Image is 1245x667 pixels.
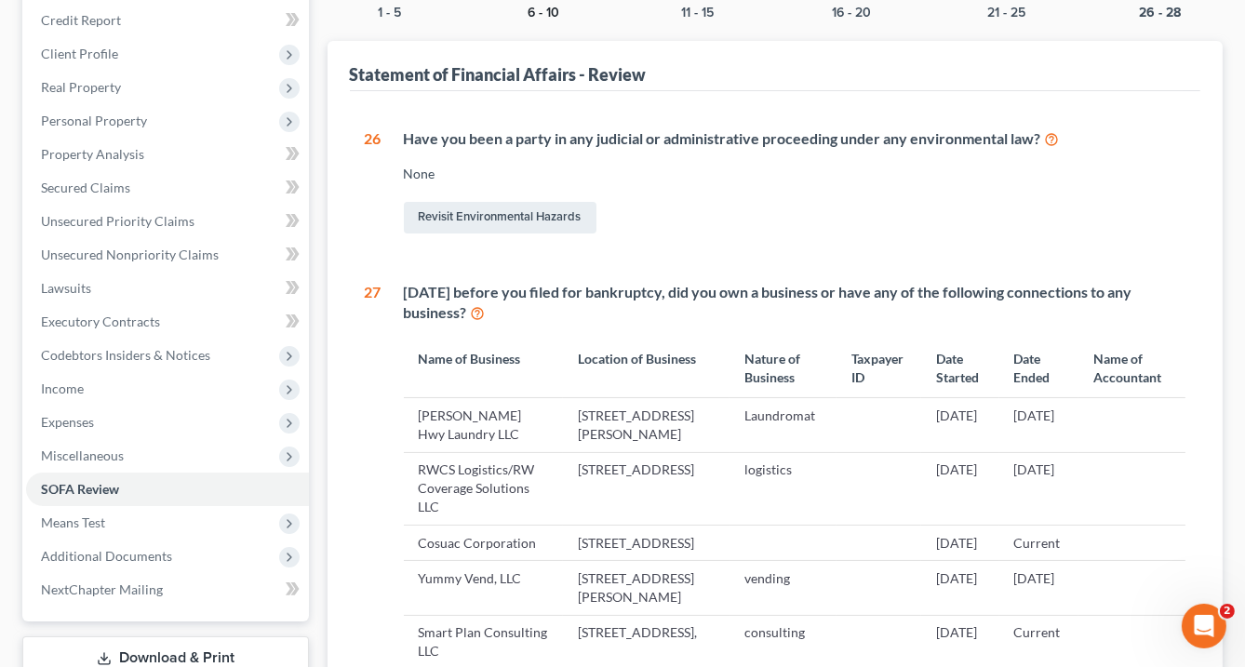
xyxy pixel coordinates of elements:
td: [PERSON_NAME] Hwy Laundry LLC [404,398,563,452]
div: Have you been a party in any judicial or administrative proceeding under any environmental law? [404,128,1186,150]
a: Property Analysis [26,138,309,171]
a: Unsecured Priority Claims [26,205,309,238]
td: Laundromat [730,398,837,452]
th: Date Started [921,339,999,397]
span: Expenses [41,414,94,430]
button: 21 - 25 [987,7,1025,20]
button: 16 - 20 [833,7,872,20]
td: [DATE] [921,452,999,525]
th: Nature of Business [730,339,837,397]
span: Secured Claims [41,180,130,195]
button: 6 - 10 [528,7,559,20]
span: Means Test [41,514,105,530]
span: Personal Property [41,113,147,128]
div: Statement of Financial Affairs - Review [350,63,647,86]
th: Date Ended [999,339,1079,397]
td: RWCS Logistics/RW Coverage Solutions LLC [404,452,563,525]
span: 2 [1220,604,1235,619]
div: [DATE] before you filed for bankruptcy, did you own a business or have any of the following conne... [404,282,1186,325]
a: Executory Contracts [26,305,309,339]
a: Lawsuits [26,272,309,305]
th: Taxpayer ID [837,339,921,397]
span: Codebtors Insiders & Notices [41,347,210,363]
span: Credit Report [41,12,121,28]
div: None [404,165,1186,183]
span: Lawsuits [41,280,91,296]
a: Credit Report [26,4,309,37]
a: Unsecured Nonpriority Claims [26,238,309,272]
td: [DATE] [999,452,1079,525]
a: NextChapter Mailing [26,573,309,607]
td: [DATE] [999,398,1079,452]
span: Property Analysis [41,146,144,162]
a: SOFA Review [26,473,309,506]
span: NextChapter Mailing [41,581,163,597]
a: Secured Claims [26,171,309,205]
td: [DATE] [999,561,1079,615]
button: 1 - 5 [378,7,401,20]
td: [DATE] [921,525,999,560]
td: Cosuac Corporation [404,525,563,560]
span: Real Property [41,79,121,95]
th: Location of Business [563,339,730,397]
a: Revisit Environmental Hazards [404,202,596,233]
th: Name of Business [404,339,563,397]
td: [STREET_ADDRESS] [563,452,730,525]
button: 11 - 15 [681,7,714,20]
td: [DATE] [921,561,999,615]
span: Income [41,380,84,396]
span: Unsecured Nonpriority Claims [41,247,219,262]
td: [STREET_ADDRESS][PERSON_NAME] [563,561,730,615]
span: Executory Contracts [41,313,160,329]
span: Miscellaneous [41,447,124,463]
div: 26 [365,128,382,237]
span: Unsecured Priority Claims [41,213,194,229]
span: Client Profile [41,46,118,61]
td: [DATE] [921,398,999,452]
button: 26 - 28 [1139,7,1181,20]
span: SOFA Review [41,481,119,497]
td: Current [999,525,1079,560]
iframe: Intercom live chat [1182,604,1226,648]
td: vending [730,561,837,615]
th: Name of Accountant [1078,339,1185,397]
td: [STREET_ADDRESS][PERSON_NAME] [563,398,730,452]
td: Yummy Vend, LLC [404,561,563,615]
td: logistics [730,452,837,525]
td: [STREET_ADDRESS] [563,525,730,560]
span: Additional Documents [41,548,172,564]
